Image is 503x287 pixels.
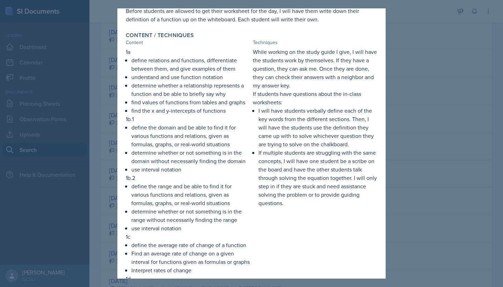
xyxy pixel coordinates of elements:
[131,241,250,249] p: define the average rate of change of a function
[131,182,250,207] p: define the range and be able to find it for various functions and relations, given as formulas, g...
[131,148,250,165] p: determine whether or not something is in the domain without necessarily finding the domain
[131,165,250,174] p: use interval notation
[131,81,250,98] p: determine whether a relationship represents a function and be able to briefly say why
[258,106,377,148] p: I will have students verbally define each of the key words from the different sections. Then, I w...
[131,123,250,148] p: define the domain and be able to find it for various functions and relations, given as formulas, ...
[126,174,250,182] p: 1b.2
[126,274,250,283] p: 1d
[126,32,194,39] label: Content / Techniques
[253,90,377,106] p: If students have questions about the in-class worksheets:
[126,115,250,123] p: 1b.1
[131,98,250,106] p: find values of functions from tables and graphs
[126,7,377,23] p: Before students are allowed to get their worksheet for the day, I will have them write down their...
[131,207,250,224] p: determine whether or not something is in the range without necessarily finding the range
[131,266,250,274] p: Interpret rates of change
[131,73,250,81] p: understand and use function notation
[253,48,377,90] p: While working on the study guide I give, I will have the students work by themselves. If they hav...
[131,106,250,115] p: find the x and y-intercepts of functions
[131,56,250,73] p: define relations and functions, differentiate between them, and give examples of them
[258,148,377,207] p: If multiple students are struggling with the same concepts, I will have one student be a scribe o...
[131,224,250,232] p: use interval notation
[126,48,250,56] p: 1a
[126,232,250,241] p: 1c
[126,39,250,46] div: Content
[253,39,377,46] div: Techniques
[131,249,250,266] p: Find an average rate of change on a given interval for functions given as formulas or graphs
